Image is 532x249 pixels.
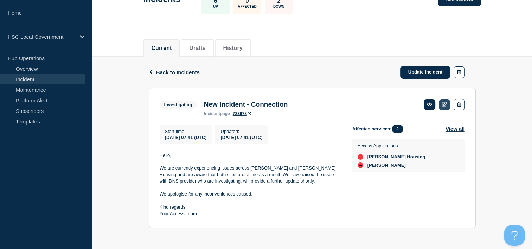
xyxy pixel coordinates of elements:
[220,134,262,140] div: [DATE] 07:41 (UTC)
[273,5,284,8] p: Down
[204,111,220,116] span: incident
[160,211,341,217] p: Your Access Team
[204,111,230,116] p: page
[446,125,465,133] button: View all
[160,101,197,109] span: Investigating
[400,66,450,79] a: Update incident
[213,5,218,8] p: Up
[160,165,341,184] p: We are currently experiencing issues across [PERSON_NAME] and [PERSON_NAME] Housing and are aware...
[165,129,207,134] p: Start time :
[152,45,172,51] button: Current
[149,69,200,75] button: Back to Incidents
[220,129,262,134] p: Updated :
[165,135,207,140] span: [DATE] 07:41 (UTC)
[189,45,205,51] button: Drafts
[156,69,200,75] span: Back to Incidents
[358,154,363,160] div: down
[160,152,341,159] p: Hello,
[358,143,425,148] p: Access Applications
[504,225,525,246] iframe: Help Scout Beacon - Open
[352,125,407,133] span: Affected services:
[392,125,403,133] span: 2
[367,162,406,168] span: [PERSON_NAME]
[204,101,288,108] h3: New Incident - Connection
[358,162,363,168] div: down
[223,45,243,51] button: History
[238,5,256,8] p: Affected
[367,154,425,160] span: [PERSON_NAME] Housing
[233,111,251,116] a: 723678
[8,34,75,40] p: HSC Local Government
[160,204,341,210] p: Kind regards,
[160,191,341,197] p: We apologise for any inconveniences caused.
